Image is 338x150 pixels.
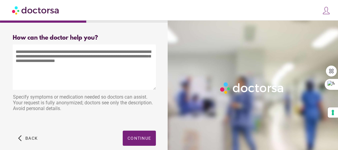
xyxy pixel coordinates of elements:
button: Your consent preferences for tracking technologies [328,107,338,118]
div: Specify symptoms or medication needed so doctors can assist. Your request is fully anonymized; do... [13,91,156,116]
img: Doctorsa.com [12,3,60,17]
div: How can the doctor help you? [13,34,156,41]
button: Continue [123,131,156,146]
span: Continue [128,136,151,141]
img: icons8-customer-100.png [322,6,330,15]
img: Logo-Doctorsa-trans-White-partial-flat.png [218,80,286,96]
button: arrow_back_ios Back [16,131,40,146]
span: Back [25,136,38,141]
